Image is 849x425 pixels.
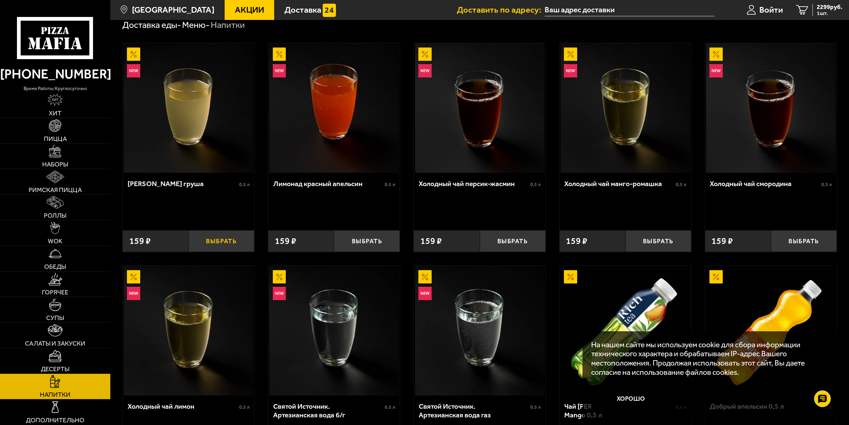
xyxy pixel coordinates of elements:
div: Холодный чай манго-ромашка [564,179,674,188]
img: Новинка [418,287,432,300]
span: Дополнительно [26,417,84,423]
img: Акционный [418,48,432,61]
span: Хит [49,110,61,116]
span: Доставка [284,6,321,14]
button: Хорошо [591,385,671,412]
span: Наборы [42,161,68,167]
img: Лимонад груша [124,43,253,173]
span: 0.5 л [385,182,395,187]
span: 159 ₽ [711,237,733,246]
a: АкционныйЧай Rich Green Tea Mango 0,5 л [560,266,691,395]
button: Выбрать [625,230,691,252]
img: Холодный чай персик-жасмин [415,43,545,173]
a: АкционныйНовинкаСвятой Источник. Артезианская вода газ [414,266,545,395]
span: 159 ₽ [420,237,442,246]
img: Акционный [564,270,577,283]
span: Супы [46,315,64,321]
span: 1 шт. [817,11,842,16]
a: Доставка еды- [122,20,181,30]
span: 0.5 л [385,404,395,410]
span: Войти [759,6,783,14]
span: 159 ₽ [566,237,587,246]
span: Напитки [40,391,70,398]
div: [PERSON_NAME] груша [128,179,238,188]
input: Ваш адрес доставки [545,4,714,16]
button: Выбрать [771,230,837,252]
img: Новинка [273,64,286,77]
img: Лимонад красный апельсин [269,43,399,173]
a: АкционныйНовинкаХолодный чай персик-жасмин [414,43,545,173]
span: Доставить по адресу: [457,6,545,14]
img: Новинка [709,64,723,77]
img: Акционный [127,270,140,283]
a: Меню- [182,20,210,30]
p: На нашем сайте мы используем cookie для сбора информации технического характера и обрабатываем IP... [591,340,824,377]
img: Святой Источник. Артезианская вода б/г [269,266,399,395]
img: Чай Rich Green Tea Mango 0,5 л [561,266,690,395]
button: Выбрать [334,230,400,252]
span: 0.5 л [530,182,541,187]
div: Святой Источник. Артезианская вода газ [419,402,529,419]
span: 2299 руб. [817,4,842,10]
div: Напитки [211,19,245,31]
span: Пицца [44,136,67,142]
img: Новинка [127,64,140,77]
span: Горячее [42,289,68,295]
img: Акционный [127,48,140,61]
span: Римская пицца [29,187,82,193]
img: Акционный [564,48,577,61]
span: Роллы [44,212,66,219]
div: Чай [PERSON_NAME] Tea Mango 0,5 л [564,402,674,419]
span: 0.5 л [821,182,832,187]
span: 159 ₽ [275,237,296,246]
img: Новинка [127,287,140,300]
a: АкционныйНовинкаСвятой Источник. Артезианская вода б/г [268,266,400,395]
span: WOK [48,238,62,244]
span: 0.5 л [239,182,250,187]
span: [GEOGRAPHIC_DATA] [132,6,214,14]
span: Обеды [44,264,66,270]
a: АкционныйНовинкаЛимонад груша [123,43,254,173]
img: Акционный [273,48,286,61]
img: Акционный [709,270,723,283]
img: Акционный [418,270,432,283]
img: Добрый апельсин 0,5 л [706,266,836,395]
button: Выбрать [188,230,254,252]
span: Акции [235,6,264,14]
img: 15daf4d41897b9f0e9f617042186c801.svg [323,4,336,17]
span: 0.5 л [676,182,686,187]
img: Новинка [418,64,432,77]
img: Холодный чай лимон [124,266,253,395]
div: Холодный чай лимон [128,402,238,411]
span: 0.5 л [530,404,541,410]
img: Новинка [564,64,577,77]
img: Холодный чай смородина [706,43,836,173]
span: Десерты [41,366,69,372]
span: 0.5 л [239,404,250,410]
img: Холодный чай манго-ромашка [561,43,690,173]
div: Холодный чай персик-жасмин [419,179,529,188]
div: Холодный чай смородина [710,179,820,188]
div: Святой Источник. Артезианская вода б/г [273,402,383,419]
img: Святой Источник. Артезианская вода газ [415,266,545,395]
span: Салаты и закуски [25,340,85,347]
a: АкционныйДобрый апельсин 0,5 л [705,266,837,395]
a: АкционныйНовинкаЛимонад красный апельсин [268,43,400,173]
img: Акционный [709,48,723,61]
div: Лимонад красный апельсин [273,179,383,188]
a: АкционныйНовинкаХолодный чай смородина [705,43,837,173]
a: АкционныйНовинкаХолодный чай лимон [123,266,254,395]
img: Новинка [273,287,286,300]
img: Акционный [273,270,286,283]
button: Выбрать [480,230,546,252]
a: АкционныйНовинкаХолодный чай манго-ромашка [560,43,691,173]
span: 159 ₽ [129,237,151,246]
